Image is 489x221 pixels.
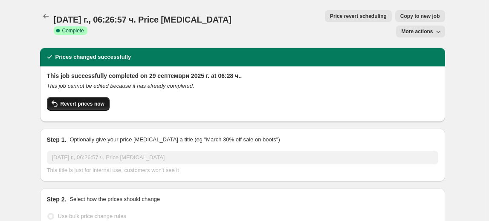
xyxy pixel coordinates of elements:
[62,27,84,34] span: Complete
[61,100,104,107] span: Revert prices now
[69,135,280,144] p: Optionally give your price [MEDICAL_DATA] a title (eg "March 30% off sale on boots")
[40,10,52,22] button: Price change jobs
[330,13,387,20] span: Price revert scheduling
[54,15,231,24] span: [DATE] г., 06:26:57 ч. Price [MEDICAL_DATA]
[47,135,67,144] h2: Step 1.
[400,13,440,20] span: Copy to new job
[58,213,126,219] span: Use bulk price change rules
[395,10,445,22] button: Copy to new job
[396,26,445,37] button: More actions
[47,167,179,173] span: This title is just for internal use, customers won't see it
[401,28,433,35] span: More actions
[47,195,67,204] h2: Step 2.
[47,72,438,80] h2: This job successfully completed on 29 септември 2025 г. at 06:28 ч..
[47,83,194,89] i: This job cannot be edited because it has already completed.
[47,151,438,164] input: 30% off holiday sale
[325,10,392,22] button: Price revert scheduling
[47,97,110,111] button: Revert prices now
[69,195,160,204] p: Select how the prices should change
[55,53,131,61] h2: Prices changed successfully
